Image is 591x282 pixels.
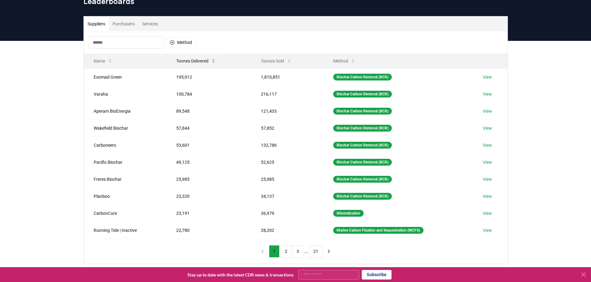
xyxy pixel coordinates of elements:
[84,85,166,102] td: Varaha
[84,222,166,239] td: Running Tide | Inactive
[333,91,392,98] div: Biochar Carbon Removal (BCR)
[483,91,492,97] a: View
[251,154,323,171] td: 52,625
[251,137,323,154] td: 132,786
[483,210,492,216] a: View
[84,137,166,154] td: Carboneers
[483,176,492,182] a: View
[166,137,251,154] td: 53,601
[166,85,251,102] td: 100,784
[166,222,251,239] td: 22,780
[304,248,308,255] li: ...
[251,171,323,188] td: 25,985
[483,142,492,148] a: View
[84,188,166,205] td: Planboo
[89,55,118,67] button: Name
[269,245,280,258] button: 1
[166,119,251,137] td: 57,844
[251,222,323,239] td: 28,202
[333,159,392,166] div: Biochar Carbon Removal (BCR)
[328,55,360,67] button: Method
[333,142,392,149] div: Biochar Carbon Removal (BCR)
[333,210,364,217] div: Mineralization
[483,108,492,114] a: View
[251,68,323,85] td: 1,810,851
[109,16,138,31] button: Purchasers
[256,55,297,67] button: Tonnes Sold
[166,37,196,47] button: Method
[166,171,251,188] td: 25,985
[166,68,251,85] td: 195,912
[333,193,392,200] div: Biochar Carbon Removal (BCR)
[84,171,166,188] td: Freres Biochar
[166,205,251,222] td: 23,191
[166,102,251,119] td: 89,548
[166,154,251,171] td: 49,125
[483,125,492,131] a: View
[333,176,392,183] div: Biochar Carbon Removal (BCR)
[483,193,492,199] a: View
[251,119,323,137] td: 57,852
[84,154,166,171] td: Pacific Biochar
[333,74,392,80] div: Biochar Carbon Removal (BCR)
[138,16,162,31] button: Services
[84,68,166,85] td: Exomad Green
[333,108,392,115] div: Biochar Carbon Removal (BCR)
[84,102,166,119] td: Aperam BioEnergia
[483,227,492,233] a: View
[333,125,392,132] div: Biochar Carbon Removal (BCR)
[333,227,423,234] div: Marine Carbon Fixation and Sequestration (MCFS)
[251,205,323,222] td: 36,979
[483,74,492,80] a: View
[166,188,251,205] td: 23,320
[251,102,323,119] td: 121,433
[293,245,303,258] button: 3
[251,85,323,102] td: 216,117
[483,159,492,165] a: View
[84,205,166,222] td: CarbonCure
[251,188,323,205] td: 34,137
[84,119,166,137] td: Wakefield Biochar
[309,245,322,258] button: 21
[281,245,291,258] button: 2
[84,16,109,31] button: Suppliers
[324,245,334,258] button: next page
[171,55,221,67] button: Tonnes Delivered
